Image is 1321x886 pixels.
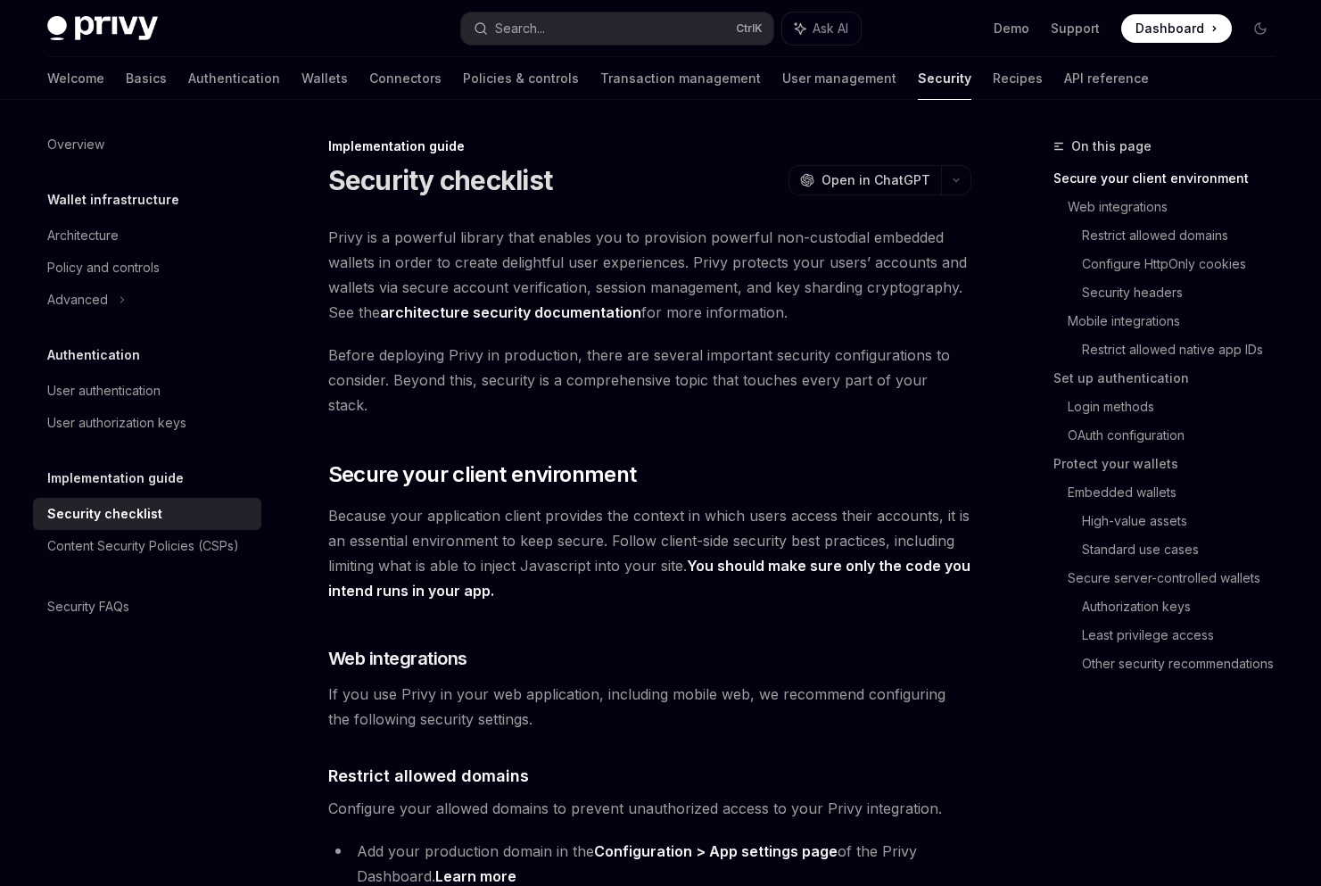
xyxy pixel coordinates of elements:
[461,12,773,45] button: Search...CtrlK
[1068,478,1289,507] a: Embedded wallets
[47,225,119,246] div: Architecture
[380,303,641,322] a: architecture security documentation
[1082,621,1289,650] a: Least privilege access
[328,796,971,821] span: Configure your allowed domains to prevent unauthorized access to your Privy integration.
[301,57,348,100] a: Wallets
[33,498,261,530] a: Security checklist
[994,20,1029,37] a: Demo
[1135,20,1204,37] span: Dashboard
[328,503,971,603] span: Because your application client provides the context in which users access their accounts, it is ...
[1082,507,1289,535] a: High-value assets
[47,57,104,100] a: Welcome
[369,57,442,100] a: Connectors
[328,460,637,489] span: Secure your client environment
[47,16,158,41] img: dark logo
[1121,14,1232,43] a: Dashboard
[47,257,160,278] div: Policy and controls
[47,503,162,525] div: Security checklist
[993,57,1043,100] a: Recipes
[1082,650,1289,678] a: Other security recommendations
[328,646,467,671] span: Web integrations
[782,57,896,100] a: User management
[600,57,761,100] a: Transaction management
[47,344,140,366] h5: Authentication
[1082,278,1289,307] a: Security headers
[33,128,261,161] a: Overview
[495,18,545,39] div: Search...
[1246,14,1275,43] button: Toggle dark mode
[188,57,280,100] a: Authentication
[1068,307,1289,335] a: Mobile integrations
[821,171,930,189] span: Open in ChatGPT
[1064,57,1149,100] a: API reference
[47,380,161,402] div: User authentication
[33,219,261,252] a: Architecture
[47,134,104,155] div: Overview
[1082,250,1289,278] a: Configure HttpOnly cookies
[1082,221,1289,250] a: Restrict allowed domains
[782,12,861,45] button: Ask AI
[47,189,179,211] h5: Wallet infrastructure
[328,225,971,325] span: Privy is a powerful library that enables you to provision powerful non-custodial embedded wallets...
[736,21,763,36] span: Ctrl K
[33,375,261,407] a: User authentication
[1051,20,1100,37] a: Support
[1068,564,1289,592] a: Secure server-controlled wallets
[1082,335,1289,364] a: Restrict allowed native app IDs
[1053,450,1289,478] a: Protect your wallets
[788,165,941,195] button: Open in ChatGPT
[47,412,186,434] div: User authorization keys
[33,530,261,562] a: Content Security Policies (CSPs)
[328,343,971,418] span: Before deploying Privy in production, there are several important security configurations to cons...
[33,252,261,284] a: Policy and controls
[328,682,971,732] span: If you use Privy in your web application, including mobile web, we recommend configuring the foll...
[435,867,516,886] a: Learn more
[1053,164,1289,193] a: Secure your client environment
[47,289,108,311] div: Advanced
[126,57,167,100] a: Basics
[1053,364,1289,393] a: Set up authentication
[47,596,129,617] div: Security FAQs
[33,407,261,439] a: User authorization keys
[594,842,838,861] a: Configuration > App settings page
[463,57,579,100] a: Policies & controls
[1068,421,1289,450] a: OAuth configuration
[328,164,553,196] h1: Security checklist
[1071,136,1152,157] span: On this page
[47,468,184,489] h5: Implementation guide
[918,57,971,100] a: Security
[47,535,239,557] div: Content Security Policies (CSPs)
[328,137,971,155] div: Implementation guide
[33,591,261,623] a: Security FAQs
[813,20,848,37] span: Ask AI
[328,764,529,788] span: Restrict allowed domains
[1082,592,1289,621] a: Authorization keys
[1068,393,1289,421] a: Login methods
[1068,193,1289,221] a: Web integrations
[1082,535,1289,564] a: Standard use cases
